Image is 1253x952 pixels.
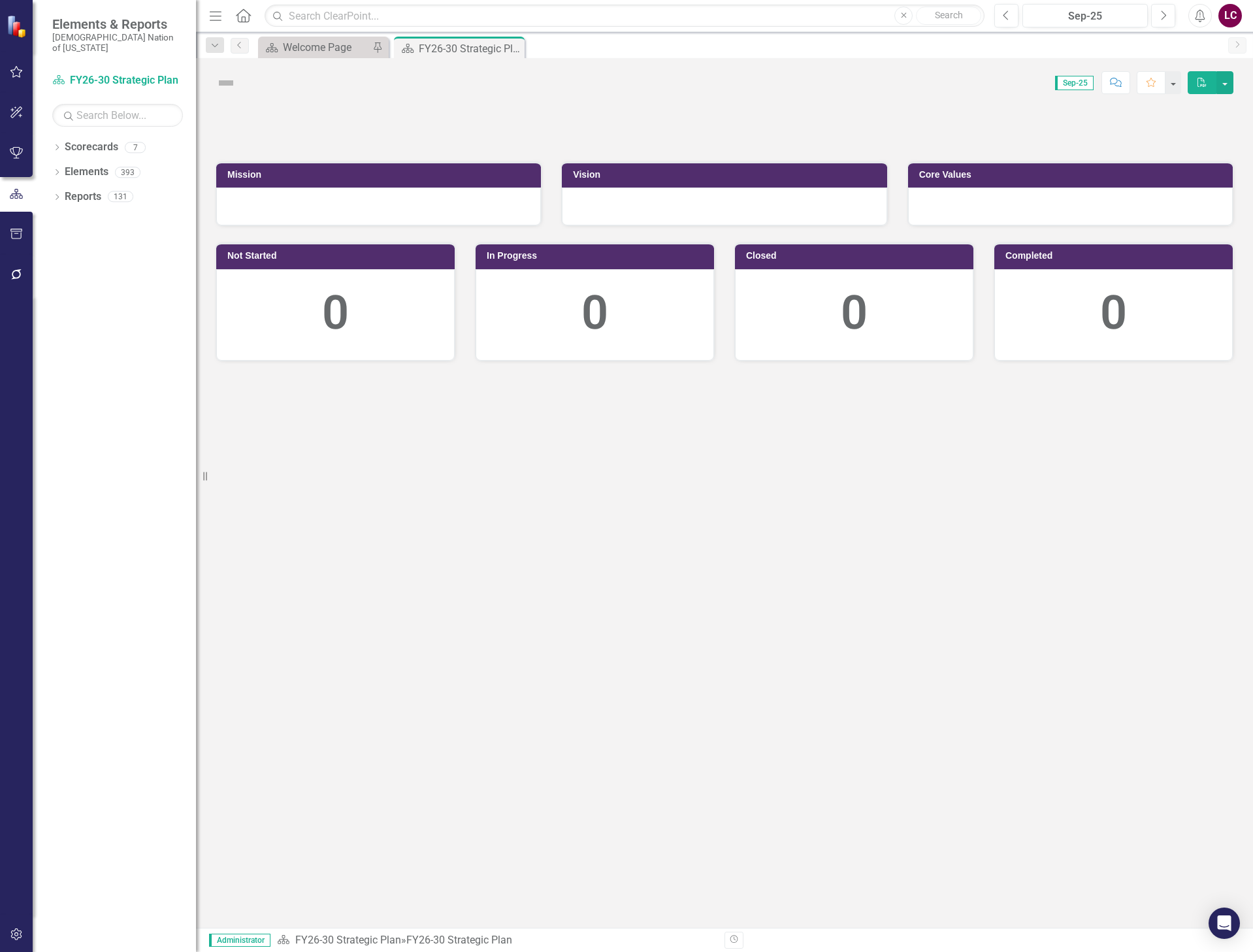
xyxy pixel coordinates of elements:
[1209,908,1240,939] div: Open Intercom Messenger
[6,14,30,39] img: ClearPoint Strategy
[52,16,183,32] span: Elements & Reports
[227,251,448,261] h3: Not Started
[406,934,512,946] div: FY26-30 Strategic Plan
[277,933,715,948] div: »
[52,104,183,127] input: Search Below...
[1218,4,1242,27] button: LC
[261,39,369,56] a: Welcome Page
[209,934,270,947] span: Administrator
[283,39,369,56] div: Welcome Page
[295,934,401,946] a: FY26-30 Strategic Plan
[65,165,108,180] a: Elements
[746,251,967,261] h3: Closed
[916,7,981,25] button: Search
[489,280,700,347] div: 0
[125,142,146,153] div: 7
[1005,251,1226,261] h3: Completed
[919,170,1226,180] h3: Core Values
[65,189,101,205] a: Reports
[216,73,236,93] img: Not Defined
[487,251,708,261] h3: In Progress
[935,10,963,20] span: Search
[573,170,880,180] h3: Vision
[52,73,183,88] a: FY26-30 Strategic Plan
[227,170,534,180] h3: Mission
[108,191,133,203] div: 131
[1055,76,1094,90] span: Sep-25
[265,5,984,27] input: Search ClearPoint...
[1022,4,1148,27] button: Sep-25
[65,140,118,155] a: Scorecards
[419,41,521,57] div: FY26-30 Strategic Plan
[115,167,140,178] div: 393
[749,280,960,347] div: 0
[52,32,183,54] small: [DEMOGRAPHIC_DATA] Nation of [US_STATE]
[1027,8,1143,24] div: Sep-25
[230,280,441,347] div: 0
[1008,280,1219,347] div: 0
